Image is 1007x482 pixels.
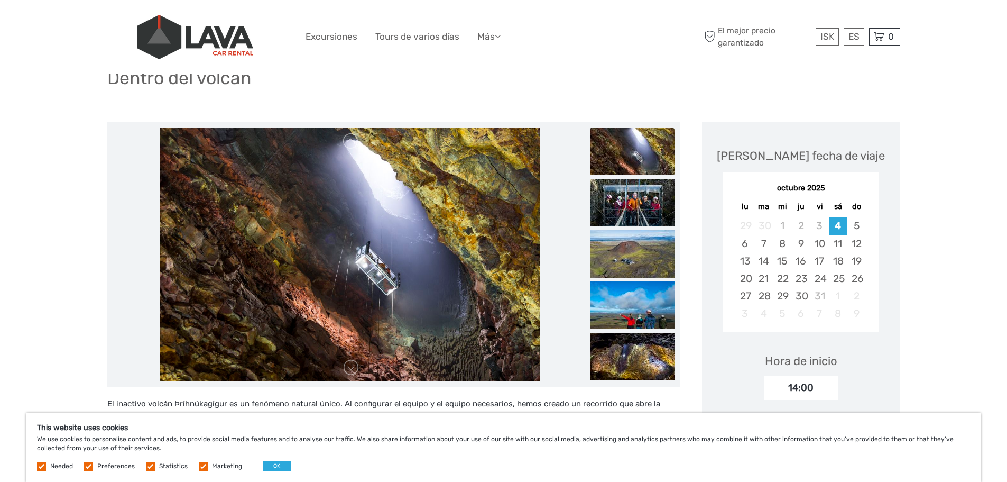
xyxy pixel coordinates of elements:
div: Choose miércoles, 22 de octubre de 2025 [773,270,791,287]
div: Choose martes, 14 de octubre de 2025 [754,252,773,270]
div: Choose lunes, 27 de octubre de 2025 [736,287,754,305]
div: vi [810,199,829,214]
div: 14:00 [764,376,838,400]
div: Choose lunes, 6 de octubre de 2025 [736,235,754,252]
p: El inactivo volcán Þríhnúkagígur es un fenómeno natural único. Al configurar el equipo y el equip... [107,397,680,424]
label: Preferences [97,462,135,471]
div: Choose sábado, 18 de octubre de 2025 [829,252,847,270]
div: Choose viernes, 17 de octubre de 2025 [810,252,829,270]
div: Choose domingo, 5 de octubre de 2025 [847,217,866,234]
div: Choose domingo, 12 de octubre de 2025 [847,235,866,252]
div: Choose sábado, 11 de octubre de 2025 [829,235,847,252]
div: Not available sábado, 1 de noviembre de 2025 [829,287,847,305]
div: Hora de inicio [765,353,837,369]
div: Choose sábado, 25 de octubre de 2025 [829,270,847,287]
h1: Dentro del volcán [107,67,251,89]
img: baa3929123884c44bd879ce76364a2bd_main_slider.jpeg [160,128,540,381]
label: Marketing [212,462,242,471]
div: Not available sábado, 8 de noviembre de 2025 [829,305,847,322]
img: baa3929123884c44bd879ce76364a2bd_slider_thumbnail.jpeg [590,128,675,175]
img: 7ac251c5713f4a2dbe5a120df4a8d976_slider_thumbnail.jpeg [590,333,675,380]
div: Not available jueves, 2 de octubre de 2025 [791,217,810,234]
img: 7a37644959514a24802c9fd48de7ef32_slider_thumbnail.jpeg [590,281,675,329]
div: Choose miércoles, 8 de octubre de 2025 [773,235,791,252]
div: We use cookies to personalise content and ads, to provide social media features and to analyse ou... [26,413,981,482]
div: Not available lunes, 3 de noviembre de 2025 [736,305,754,322]
p: We're away right now. Please check back later! [15,19,119,27]
div: sá [829,199,847,214]
button: Open LiveChat chat widget [122,16,134,29]
div: octubre 2025 [723,183,879,194]
div: Choose sábado, 4 de octubre de 2025 [829,217,847,234]
div: month 2025-10 [726,217,875,322]
div: Choose miércoles, 15 de octubre de 2025 [773,252,791,270]
div: Choose jueves, 9 de octubre de 2025 [791,235,810,252]
div: Not available viernes, 7 de noviembre de 2025 [810,305,829,322]
div: Choose martes, 21 de octubre de 2025 [754,270,773,287]
a: Excursiones [306,29,357,44]
span: El mejor precio garantizado [702,25,813,48]
button: OK [263,461,291,471]
div: Not available lunes, 29 de septiembre de 2025 [736,217,754,234]
div: Choose martes, 7 de octubre de 2025 [754,235,773,252]
div: Not available domingo, 9 de noviembre de 2025 [847,305,866,322]
div: do [847,199,866,214]
div: lu [736,199,754,214]
h5: This website uses cookies [37,423,970,432]
div: ju [791,199,810,214]
div: ma [754,199,773,214]
img: 523-13fdf7b0-e410-4b32-8dc9-7907fc8d33f7_logo_big.jpg [137,15,253,59]
div: Choose martes, 28 de octubre de 2025 [754,287,773,305]
div: Choose jueves, 16 de octubre de 2025 [791,252,810,270]
span: 0 [886,31,895,42]
img: e8a67274b68a4dadaf5e23364ff0a6d7_slider_thumbnail.jpeg [590,230,675,278]
label: Statistics [159,462,188,471]
div: Choose miércoles, 29 de octubre de 2025 [773,287,791,305]
div: Not available miércoles, 1 de octubre de 2025 [773,217,791,234]
div: Not available viernes, 3 de octubre de 2025 [810,217,829,234]
a: Más [477,29,501,44]
div: Choose domingo, 26 de octubre de 2025 [847,270,866,287]
div: mi [773,199,791,214]
div: Choose lunes, 13 de octubre de 2025 [736,252,754,270]
label: Needed [50,462,73,471]
div: ES [844,28,864,46]
a: Tours de varios días [375,29,459,44]
img: cd5cc137e7404e5d959b00fd62ad6284_slider_thumbnail.jpeg [590,179,675,226]
span: ISK [820,31,834,42]
div: Not available martes, 30 de septiembre de 2025 [754,217,773,234]
div: Not available jueves, 6 de noviembre de 2025 [791,305,810,322]
div: Choose jueves, 30 de octubre de 2025 [791,287,810,305]
div: Not available domingo, 2 de noviembre de 2025 [847,287,866,305]
div: Choose domingo, 19 de octubre de 2025 [847,252,866,270]
div: Not available viernes, 31 de octubre de 2025 [810,287,829,305]
div: Choose viernes, 24 de octubre de 2025 [810,270,829,287]
div: Not available martes, 4 de noviembre de 2025 [754,305,773,322]
div: Choose lunes, 20 de octubre de 2025 [736,270,754,287]
div: Choose viernes, 10 de octubre de 2025 [810,235,829,252]
div: [PERSON_NAME] fecha de viaje [717,148,885,164]
div: Not available miércoles, 5 de noviembre de 2025 [773,305,791,322]
div: Choose jueves, 23 de octubre de 2025 [791,270,810,287]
